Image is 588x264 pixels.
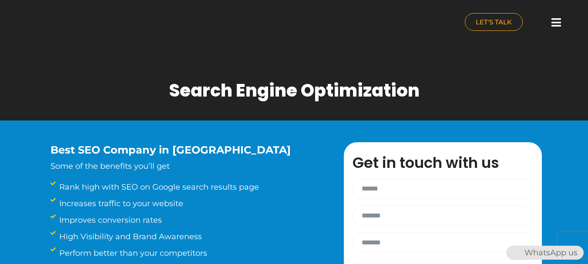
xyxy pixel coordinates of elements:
[353,155,542,170] h3: Get in touch with us
[507,246,521,260] img: WhatsApp
[4,4,77,42] img: nuance-qatar_logo
[50,144,318,157] h3: Best SEO Company in [GEOGRAPHIC_DATA]
[57,247,207,259] span: Perform better than your competitors
[476,19,512,25] span: LET'S TALK
[50,144,318,172] div: Some of the benefits you’ll get
[57,231,202,243] span: High Visibility and Brand Awareness
[4,4,290,42] a: nuance-qatar_logo
[57,214,162,226] span: Improves conversion rates
[169,80,420,101] h1: Search Engine Optimization
[57,197,183,210] span: Increases traffic to your website
[506,248,584,257] a: WhatsAppWhatsApp us
[57,181,259,193] span: Rank high with SEO on Google search results page
[465,13,523,31] a: LET'S TALK
[506,246,584,260] div: WhatsApp us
